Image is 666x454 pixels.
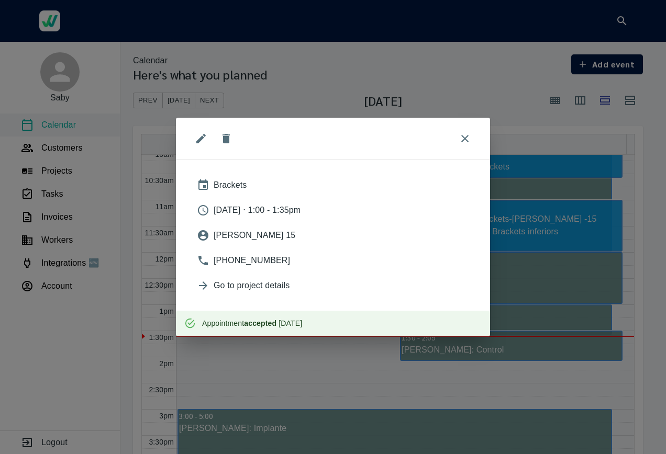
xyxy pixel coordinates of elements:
[202,314,302,333] div: Appointment [DATE]
[214,126,239,151] button: close
[214,229,469,242] span: [PERSON_NAME] 15
[188,273,478,298] a: Go to project details
[188,248,478,273] a: [PHONE_NUMBER]
[244,319,276,327] strong: accepted
[188,126,214,151] button: edit
[214,179,469,191] span: Brackets
[188,223,478,248] a: [PERSON_NAME] 15
[214,204,469,217] span: [DATE] ⋅ 1:00 - 1:35pm
[214,279,469,292] span: Go to project details
[214,254,469,267] span: [PHONE_NUMBER]
[452,126,478,151] button: close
